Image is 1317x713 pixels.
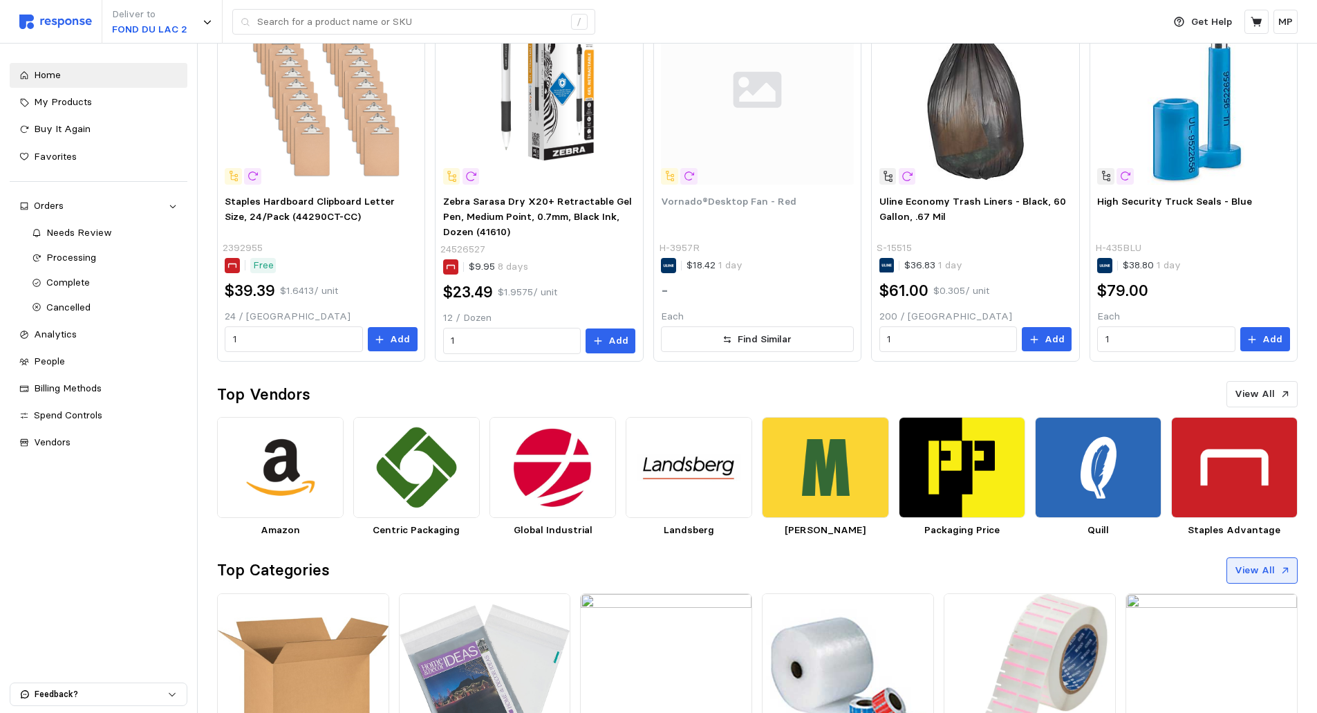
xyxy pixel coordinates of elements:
[223,241,263,256] p: 2392955
[1191,15,1232,30] p: Get Help
[1123,258,1181,273] p: $38.80
[935,259,962,271] span: 1 day
[879,195,1066,223] span: Uline Economy Trash Liners - Black, 60 Gallon, .67 Mil
[1097,309,1289,324] p: Each
[1045,332,1065,347] p: Add
[1022,327,1072,352] button: Add
[46,276,90,288] span: Complete
[879,309,1072,324] p: 200 / [GEOGRAPHIC_DATA]
[280,284,338,299] p: $1.6413 / unit
[10,117,187,142] a: Buy It Again
[10,90,187,115] a: My Products
[586,328,635,353] button: Add
[390,332,410,347] p: Add
[899,417,1025,519] img: 1fd4c12a-3439-4c08-96e1-85a7cf36c540.png
[469,259,528,275] p: $9.95
[353,417,480,519] img: b57ebca9-4645-4b82-9362-c975cc40820f.png
[1095,241,1141,256] p: H-435BLU
[34,198,163,214] div: Orders
[217,384,310,405] h2: Top Vendors
[257,10,563,35] input: Search for a product name or SKU
[217,559,330,581] h2: Top Categories
[34,68,61,81] span: Home
[1035,417,1161,519] img: bfee157a-10f7-4112-a573-b61f8e2e3b38.png
[225,280,275,302] h2: $39.39
[10,683,187,705] button: Feedback?
[495,260,528,272] span: 8 days
[225,195,395,223] span: Staples Hardboard Clipboard Letter Size, 24/Pack (44290CT-CC)
[1171,523,1298,538] p: Staples Advantage
[443,281,493,303] h2: $23.49
[451,328,572,353] input: Qty
[112,22,187,37] p: FOND DU LAC 2
[1240,327,1290,352] button: Add
[34,382,102,394] span: Billing Methods
[899,523,1025,538] p: Packaging Price
[10,63,187,88] a: Home
[489,417,616,519] img: 771c76c0-1592-4d67-9e09-d6ea890d945b.png
[738,332,792,347] p: Find Similar
[34,355,65,367] span: People
[626,417,752,519] img: 7d13bdb8-9cc8-4315-963f-af194109c12d.png
[34,150,77,163] span: Favorites
[46,251,96,263] span: Processing
[10,376,187,401] a: Billing Methods
[661,280,669,302] h2: -
[1105,327,1227,352] input: Qty
[762,523,888,538] p: [PERSON_NAME]
[1262,332,1282,347] p: Add
[626,523,752,538] p: Landsberg
[217,523,344,538] p: Amazon
[877,241,912,256] p: S-15515
[1226,557,1298,584] button: View All
[1035,523,1161,538] p: Quill
[1273,10,1298,34] button: MP
[353,523,480,538] p: Centric Packaging
[498,285,557,300] p: $1.9575 / unit
[34,95,92,108] span: My Products
[686,258,742,273] p: $18.42
[112,7,187,22] p: Deliver to
[440,242,485,257] p: 24526527
[608,333,628,349] p: Add
[661,309,853,324] p: Each
[661,326,853,353] button: Find Similar
[22,246,187,270] a: Processing
[34,409,102,421] span: Spend Controls
[19,15,92,29] img: svg%3e
[1235,387,1275,402] p: View All
[1154,259,1181,271] span: 1 day
[1226,381,1298,407] button: View All
[1166,9,1240,35] button: Get Help
[1171,417,1298,519] img: 63258c51-adb8-4b2a-9b0d-7eba9747dc41.png
[762,417,888,519] img: 28d3e18e-6544-46cd-9dd4-0f3bdfdd001e.png
[933,284,989,299] p: $0.305 / unit
[1097,280,1148,302] h2: $79.00
[46,301,91,313] span: Cancelled
[225,309,417,324] p: 24 / [GEOGRAPHIC_DATA]
[887,327,1009,352] input: Qty
[10,322,187,347] a: Analytics
[35,688,167,701] p: Feedback?
[22,270,187,295] a: Complete
[368,327,418,352] button: Add
[1278,15,1293,30] p: MP
[46,226,112,239] span: Needs Review
[571,14,588,30] div: /
[10,403,187,428] a: Spend Controls
[489,523,616,538] p: Global Industrial
[879,280,928,302] h2: $61.00
[34,328,77,340] span: Analytics
[661,195,796,207] span: Vornado®Desktop Fan - Red
[22,221,187,246] a: Needs Review
[904,258,962,273] p: $36.83
[716,259,742,271] span: 1 day
[34,436,71,448] span: Vendors
[443,195,632,237] span: Zebra Sarasa Dry X20+ Retractable Gel Pen, Medium Point, 0.7mm, Black Ink, Dozen (41610)
[22,295,187,320] a: Cancelled
[233,327,355,352] input: Qty
[10,430,187,455] a: Vendors
[659,241,700,256] p: H-3957R
[10,349,187,374] a: People
[443,311,635,326] p: 12 / Dozen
